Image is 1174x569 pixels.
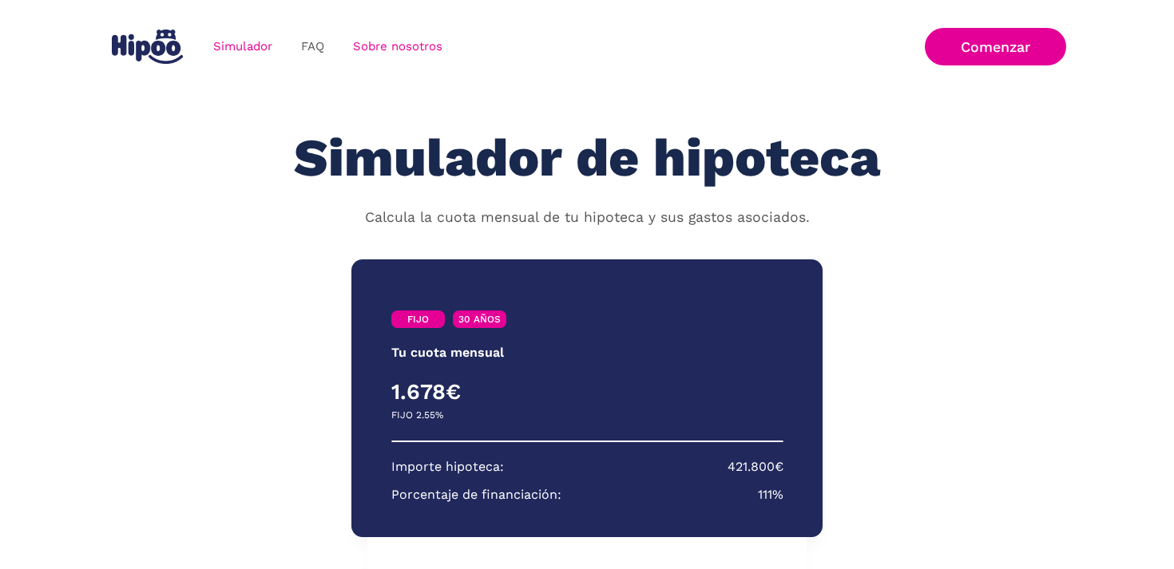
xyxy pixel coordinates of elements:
h4: 1.678€ [391,378,588,405]
h1: Simulador de hipoteca [294,129,880,188]
a: Simulador [199,31,287,62]
p: FIJO 2.55% [391,405,443,425]
a: Comenzar [925,28,1066,65]
p: 111% [758,485,783,505]
a: home [108,23,186,70]
a: 30 AÑOS [453,310,506,328]
a: FAQ [287,31,339,62]
p: Calcula la cuota mensual de tu hipoteca y sus gastos asociados. [365,207,810,228]
a: Sobre nosotros [339,31,457,62]
p: Importe hipoteca: [391,457,504,477]
p: 421.800€ [728,457,783,477]
a: FIJO [391,310,445,328]
p: Porcentaje de financiación: [391,485,561,505]
p: Tu cuota mensual [391,343,504,363]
